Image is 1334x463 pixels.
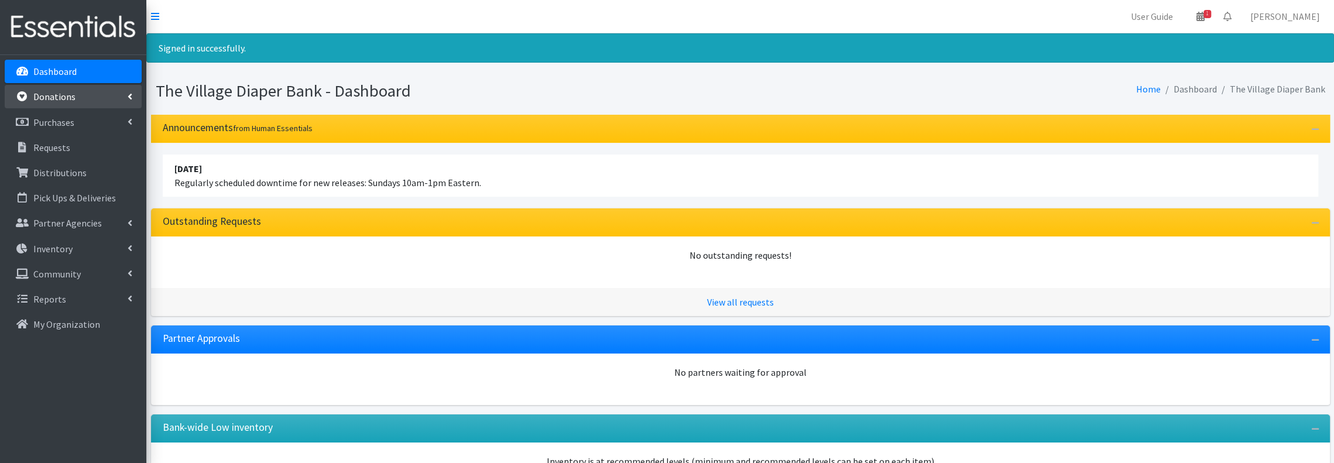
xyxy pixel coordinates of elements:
[33,318,100,330] p: My Organization
[707,296,774,308] a: View all requests
[5,161,142,184] a: Distributions
[1217,81,1325,98] li: The Village Diaper Bank
[1122,5,1182,28] a: User Guide
[33,293,66,305] p: Reports
[5,8,142,47] img: HumanEssentials
[33,243,73,255] p: Inventory
[233,123,313,133] small: from Human Essentials
[163,332,240,345] h3: Partner Approvals
[5,313,142,336] a: My Organization
[33,217,102,229] p: Partner Agencies
[5,111,142,134] a: Purchases
[5,211,142,235] a: Partner Agencies
[33,268,81,280] p: Community
[163,365,1318,379] div: No partners waiting for approval
[1203,10,1211,18] span: 1
[163,155,1318,197] li: Regularly scheduled downtime for new releases: Sundays 10am-1pm Eastern.
[174,163,202,174] strong: [DATE]
[5,60,142,83] a: Dashboard
[5,186,142,210] a: Pick Ups & Deliveries
[156,81,736,101] h1: The Village Diaper Bank - Dashboard
[5,85,142,108] a: Donations
[163,421,273,434] h3: Bank-wide Low inventory
[163,122,313,134] h3: Announcements
[5,287,142,311] a: Reports
[33,192,116,204] p: Pick Ups & Deliveries
[146,33,1334,63] div: Signed in successfully.
[163,215,261,228] h3: Outstanding Requests
[1161,81,1217,98] li: Dashboard
[33,116,74,128] p: Purchases
[5,136,142,159] a: Requests
[33,66,77,77] p: Dashboard
[1187,5,1214,28] a: 1
[5,262,142,286] a: Community
[163,248,1318,262] div: No outstanding requests!
[1241,5,1329,28] a: [PERSON_NAME]
[1136,83,1161,95] a: Home
[33,167,87,179] p: Distributions
[5,237,142,260] a: Inventory
[33,142,70,153] p: Requests
[33,91,76,102] p: Donations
